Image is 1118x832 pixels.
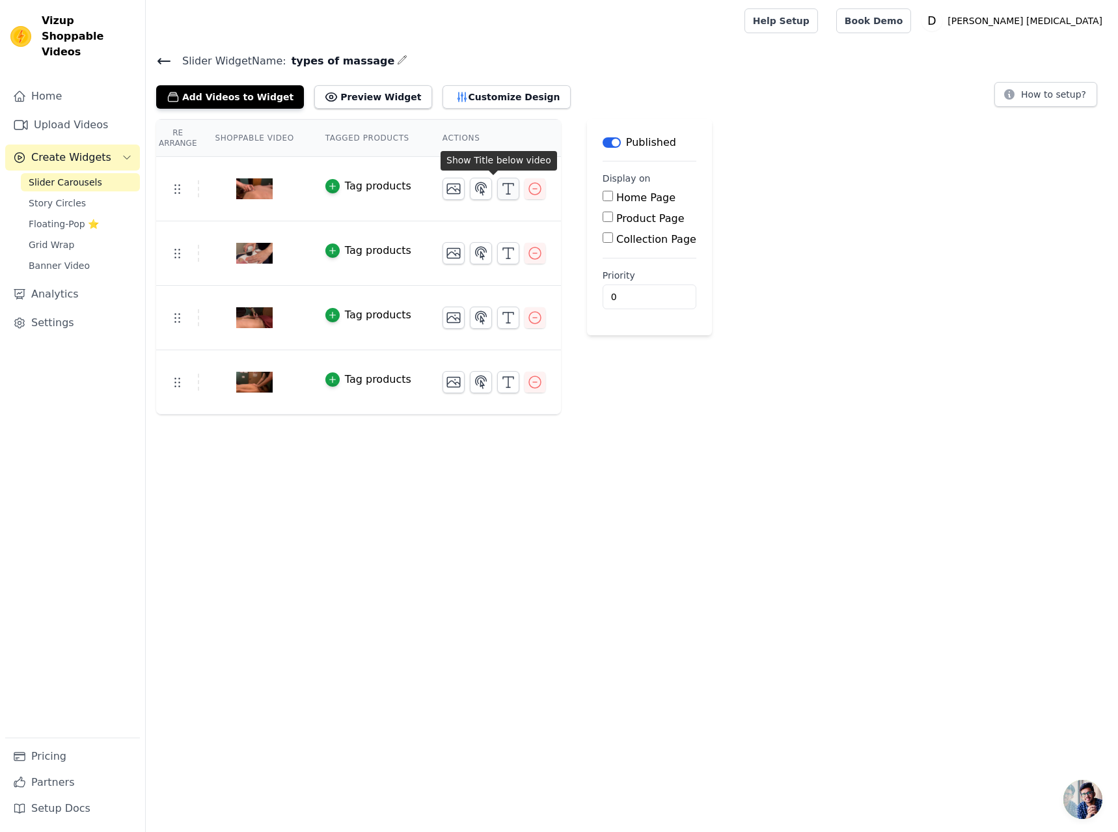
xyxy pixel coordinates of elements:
th: Actions [427,120,561,157]
a: Analytics [5,281,140,307]
a: Banner Video [21,257,140,275]
button: Tag products [325,372,411,387]
button: Tag products [325,243,411,258]
div: Open chat [1063,780,1102,819]
img: Vizup [10,26,31,47]
img: vizup-images-c8f3.png [236,286,273,349]
button: Change Thumbnail [443,242,465,264]
button: Add Videos to Widget [156,85,304,109]
label: Priority [603,269,696,282]
button: Change Thumbnail [443,307,465,329]
a: Story Circles [21,194,140,212]
a: How to setup? [994,91,1097,104]
label: Collection Page [616,233,696,245]
span: Banner Video [29,259,90,272]
a: Pricing [5,743,140,770]
span: Create Widgets [31,150,111,165]
th: Tagged Products [310,120,427,157]
span: Grid Wrap [29,238,74,251]
div: Edit Name [397,52,407,70]
label: Home Page [616,191,675,204]
a: Floating-Pop ⭐ [21,215,140,233]
p: Published [626,135,676,150]
text: D [928,14,936,27]
a: Grid Wrap [21,236,140,254]
a: Help Setup [744,8,818,33]
div: Tag products [345,178,411,194]
label: Product Page [616,212,685,225]
th: Re Arrange [156,120,199,157]
span: Story Circles [29,197,86,210]
div: Tag products [345,243,411,258]
th: Shoppable Video [199,120,309,157]
button: Tag products [325,307,411,323]
a: Upload Videos [5,112,140,138]
div: Tag products [345,372,411,387]
a: Partners [5,770,140,796]
button: Change Thumbnail [443,178,465,200]
img: vizup-images-305a.png [236,222,273,284]
span: Vizup Shoppable Videos [42,13,135,60]
img: vizup-images-3d52.png [236,158,273,220]
span: Slider Widget Name: [172,53,286,69]
button: Create Widgets [5,145,140,171]
span: Floating-Pop ⭐ [29,217,99,230]
a: Settings [5,310,140,336]
span: types of massage [286,53,395,69]
a: Setup Docs [5,796,140,822]
p: [PERSON_NAME] [MEDICAL_DATA] [942,9,1108,33]
a: Slider Carousels [21,173,140,191]
a: Book Demo [836,8,911,33]
button: D [PERSON_NAME] [MEDICAL_DATA] [921,9,1108,33]
legend: Display on [603,172,651,185]
div: Tag products [345,307,411,323]
button: Customize Design [443,85,571,109]
a: Home [5,83,140,109]
button: Preview Widget [314,85,431,109]
button: How to setup? [994,82,1097,107]
span: Slider Carousels [29,176,102,189]
button: Tag products [325,178,411,194]
button: Change Thumbnail [443,371,465,393]
img: vizup-images-702c.png [236,351,273,413]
